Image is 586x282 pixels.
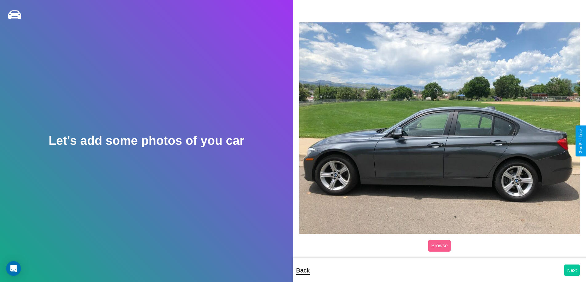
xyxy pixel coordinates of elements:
[6,261,21,276] div: Open Intercom Messenger
[299,22,580,234] img: posted
[428,240,451,252] label: Browse
[564,265,580,276] button: Next
[579,129,583,153] div: Give Feedback
[49,134,244,148] h2: Let's add some photos of you car
[296,265,310,276] p: Back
